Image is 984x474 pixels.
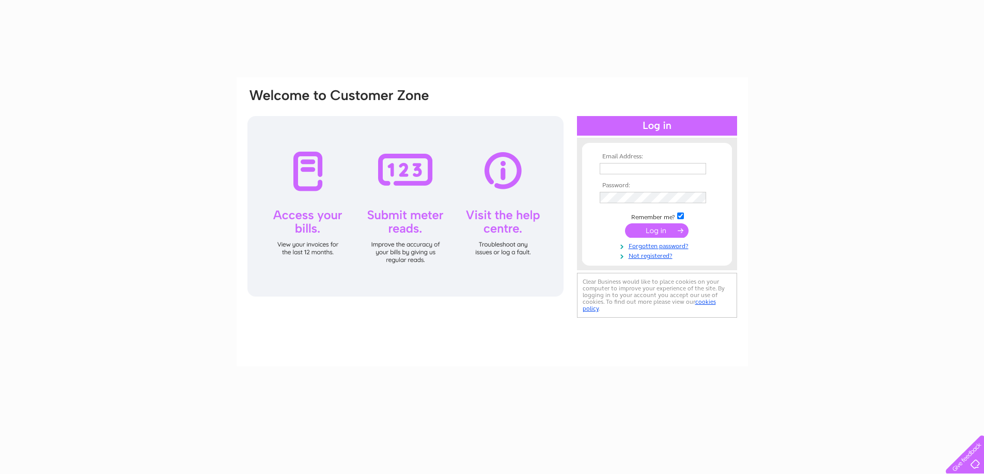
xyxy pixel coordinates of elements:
[600,250,717,260] a: Not registered?
[600,240,717,250] a: Forgotten password?
[597,182,717,189] th: Password:
[577,273,737,318] div: Clear Business would like to place cookies on your computer to improve your experience of the sit...
[625,223,689,238] input: Submit
[597,153,717,160] th: Email Address:
[583,298,716,312] a: cookies policy
[597,211,717,221] td: Remember me?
